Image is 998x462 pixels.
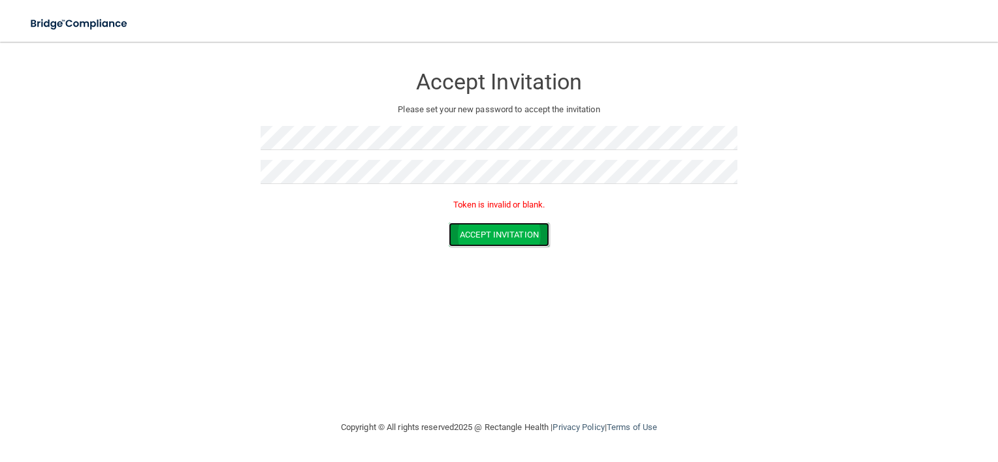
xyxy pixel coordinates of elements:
img: bridge_compliance_login_screen.278c3ca4.svg [20,10,140,37]
p: Token is invalid or blank. [261,197,737,213]
h3: Accept Invitation [261,70,737,94]
button: Accept Invitation [449,223,549,247]
p: Please set your new password to accept the invitation [270,102,728,117]
a: Terms of Use [607,422,657,432]
div: Copyright © All rights reserved 2025 @ Rectangle Health | | [261,407,737,448]
a: Privacy Policy [553,422,604,432]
